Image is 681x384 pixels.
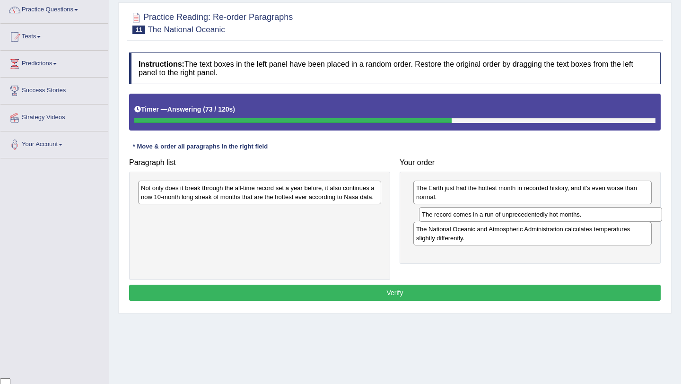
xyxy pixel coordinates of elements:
[0,78,108,101] a: Success Stories
[413,222,652,245] div: The National Oceanic and Atmospheric Administration calculates temperatures slightly differently.
[148,25,225,34] small: The National Oceanic
[129,142,271,151] div: * Move & order all paragraphs in the right field
[0,105,108,128] a: Strategy Videos
[400,158,661,167] h4: Your order
[129,158,390,167] h4: Paragraph list
[205,105,233,113] b: 73 / 120s
[139,60,184,68] b: Instructions:
[129,285,661,301] button: Verify
[0,51,108,74] a: Predictions
[233,105,235,113] b: )
[138,181,381,204] div: Not only does it break through the all-time record set a year before, it also continues a now 10-...
[134,106,235,113] h5: Timer —
[0,131,108,155] a: Your Account
[132,26,145,34] span: 11
[203,105,205,113] b: (
[413,181,652,204] div: The Earth just had the hottest month in recorded history, and it’s even worse than normal.
[129,10,293,34] h2: Practice Reading: Re-order Paragraphs
[129,52,661,84] h4: The text boxes in the left panel have been placed in a random order. Restore the original order b...
[0,24,108,47] a: Tests
[167,105,201,113] b: Answering
[419,207,662,222] div: The record comes in a run of unprecedentedly hot months.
